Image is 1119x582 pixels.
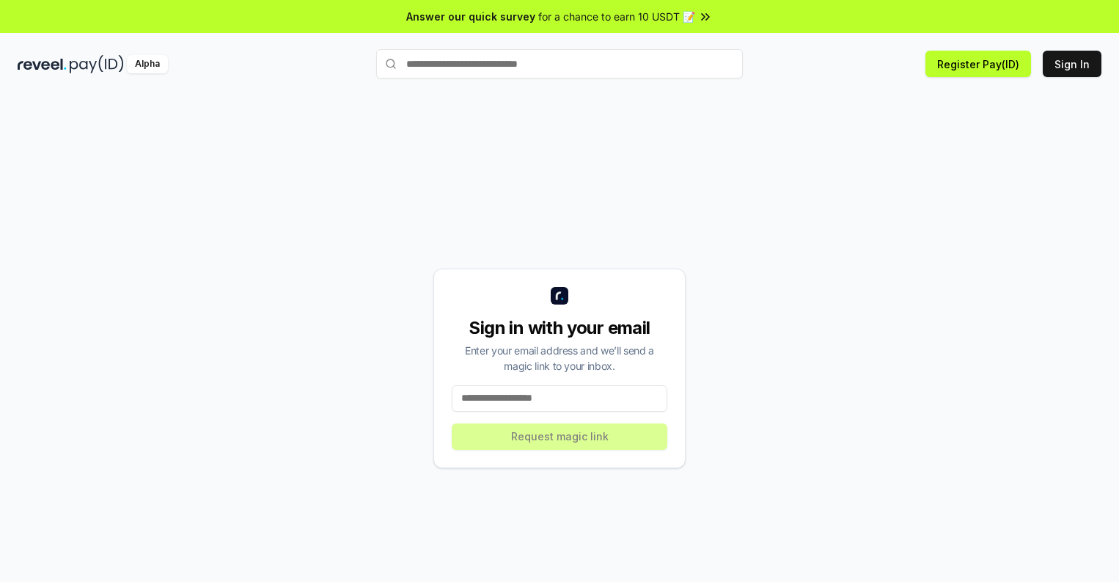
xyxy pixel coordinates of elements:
button: Sign In [1043,51,1101,77]
button: Register Pay(ID) [925,51,1031,77]
span: Answer our quick survey [406,9,535,24]
div: Sign in with your email [452,316,667,340]
span: for a chance to earn 10 USDT 📝 [538,9,695,24]
img: reveel_dark [18,55,67,73]
img: logo_small [551,287,568,305]
div: Enter your email address and we’ll send a magic link to your inbox. [452,343,667,374]
div: Alpha [127,55,168,73]
img: pay_id [70,55,124,73]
